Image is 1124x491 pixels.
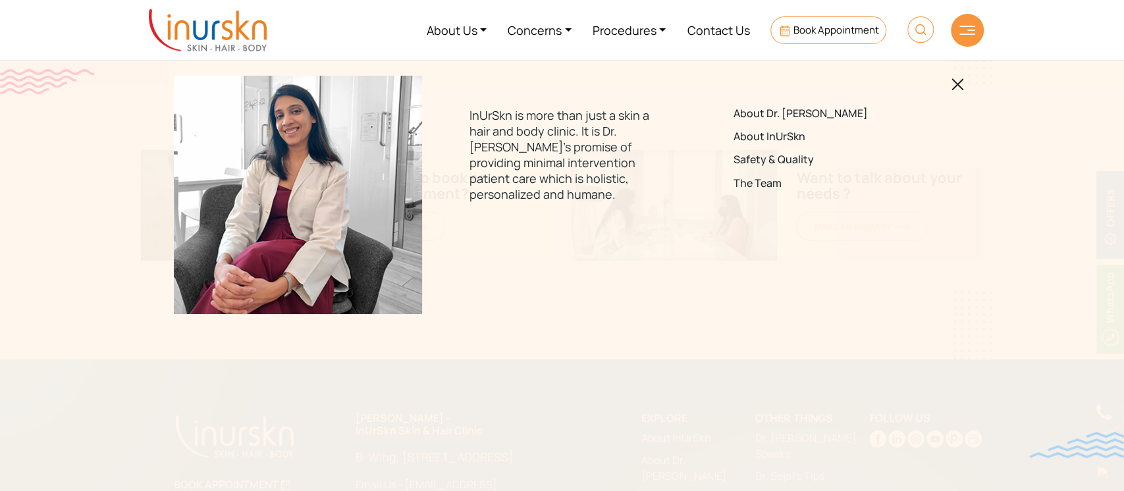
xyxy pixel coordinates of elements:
p: InUrSkn is more than just a skin a hair and body clinic. It is Dr. [PERSON_NAME]'s promise of pro... [469,107,655,202]
img: inurskn-logo [149,9,267,51]
span: Book Appointment [793,23,879,37]
a: Contact Us [676,5,760,55]
a: About InUrSkn [734,130,919,143]
img: HeaderSearch [907,16,934,43]
a: About Dr. [PERSON_NAME] [734,107,919,120]
a: Book Appointment [770,16,886,44]
a: About Us [416,5,498,55]
img: blackclosed [951,78,964,91]
img: menuabout [174,76,422,314]
a: Procedures [582,5,677,55]
img: hamLine.svg [959,26,975,35]
img: bluewave [1029,432,1124,458]
a: Safety & Quality [734,153,919,166]
a: Concerns [497,5,582,55]
a: The Team [734,177,919,190]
